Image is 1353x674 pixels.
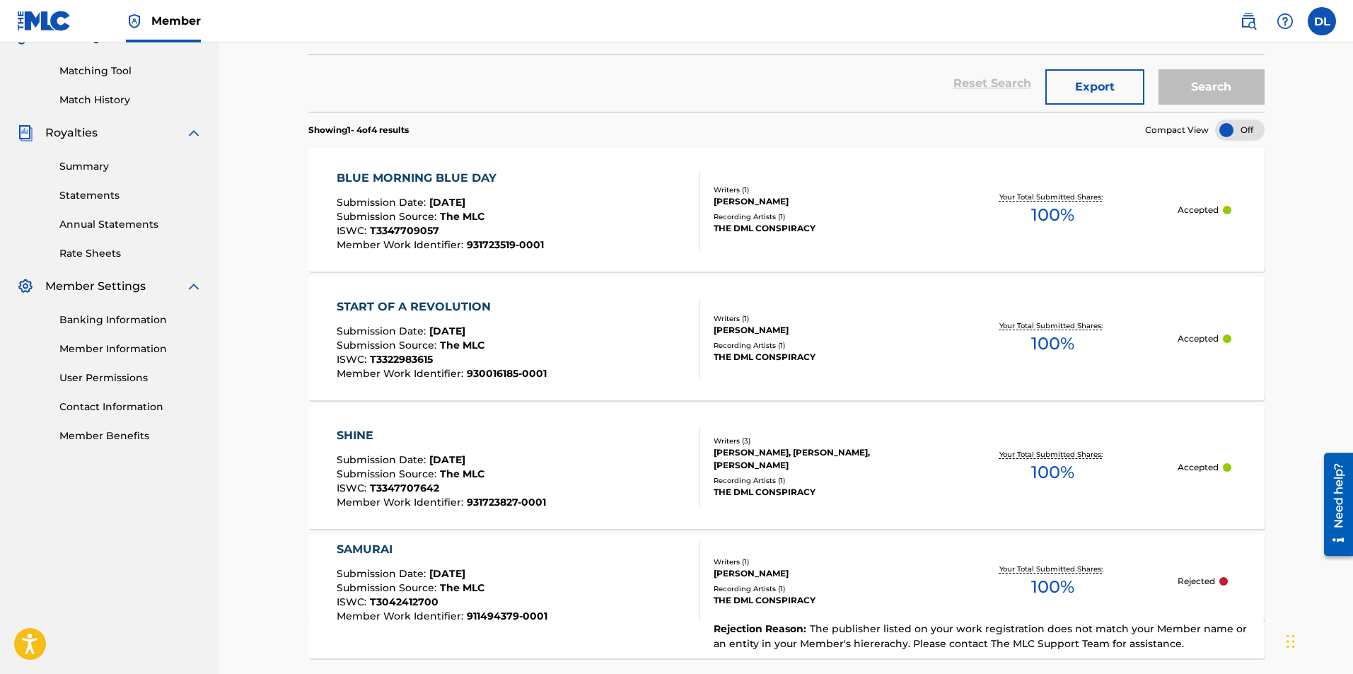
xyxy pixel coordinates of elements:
div: THE DML CONSPIRACY [714,222,927,235]
p: Your Total Submitted Shares: [999,192,1106,202]
span: ISWC : [337,595,370,608]
a: START OF A REVOLUTIONSubmission Date:[DATE]Submission Source:The MLCISWC:T3322983615Member Work I... [308,277,1265,400]
span: ISWC : [337,353,370,366]
span: Member Settings [45,278,146,295]
a: User Permissions [59,371,202,385]
span: Submission Date : [337,325,429,337]
span: The MLC [440,339,484,351]
span: Rejection Reason : [714,622,810,635]
div: Recording Artists ( 1 ) [714,340,927,351]
img: expand [185,278,202,295]
div: Recording Artists ( 1 ) [714,211,927,222]
span: Submission Date : [337,453,429,466]
div: Writers ( 1 ) [714,185,927,195]
p: Rejected [1178,575,1215,588]
div: User Menu [1308,7,1336,35]
span: Submission Source : [337,339,440,351]
span: 911494379-0001 [467,610,547,622]
span: 930016185-0001 [467,367,547,380]
span: Member Work Identifier : [337,496,467,509]
a: Matching Tool [59,64,202,79]
img: MLC Logo [17,11,71,31]
span: Submission Source : [337,467,440,480]
span: T3042412700 [370,595,439,608]
span: ISWC : [337,482,370,494]
span: The MLC [440,581,484,594]
a: SAMURAISubmission Date:[DATE]Submission Source:The MLCISWC:T3042412700Member Work Identifier:9114... [308,534,1265,658]
div: Writers ( 1 ) [714,557,927,567]
div: THE DML CONSPIRACY [714,486,927,499]
a: Rate Sheets [59,246,202,261]
div: [PERSON_NAME] [714,195,927,208]
div: START OF A REVOLUTION [337,298,547,315]
a: Member Information [59,342,202,356]
img: Member Settings [17,278,34,295]
img: search [1240,13,1257,30]
a: Summary [59,159,202,174]
a: Public Search [1234,7,1262,35]
img: expand [185,124,202,141]
div: Drag [1287,620,1295,663]
a: SHINESubmission Date:[DATE]Submission Source:The MLCISWC:T3347707642Member Work Identifier:931723... [308,405,1265,529]
span: The publisher listed on your work registration does not match your Member name or an entity in yo... [714,622,1247,650]
iframe: Chat Widget [1282,606,1353,674]
div: SHINE [337,427,546,444]
div: THE DML CONSPIRACY [714,351,927,364]
span: Royalties [45,124,98,141]
div: [PERSON_NAME] [714,567,927,580]
span: 100 % [1031,331,1074,356]
span: [DATE] [429,325,465,337]
span: [DATE] [429,567,465,580]
span: Member [151,13,201,29]
a: BLUE MORNING BLUE DAYSubmission Date:[DATE]Submission Source:The MLCISWC:T3347709057Member Work I... [308,148,1265,272]
img: Royalties [17,124,34,141]
p: Accepted [1178,332,1219,345]
span: T3322983615 [370,353,433,366]
span: [DATE] [429,196,465,209]
span: Submission Date : [337,567,429,580]
span: T3347707642 [370,482,439,494]
div: [PERSON_NAME] [714,324,927,337]
div: SAMURAI [337,541,547,558]
span: 100 % [1031,574,1074,600]
p: Your Total Submitted Shares: [999,320,1106,331]
a: Statements [59,188,202,203]
p: Your Total Submitted Shares: [999,564,1106,574]
div: Recording Artists ( 1 ) [714,475,927,486]
span: T3347709057 [370,224,439,237]
div: Writers ( 3 ) [714,436,927,446]
div: THE DML CONSPIRACY [714,594,927,607]
span: The MLC [440,467,484,480]
p: Showing 1 - 4 of 4 results [308,124,409,136]
iframe: Resource Center [1313,448,1353,562]
div: BLUE MORNING BLUE DAY [337,170,544,187]
span: Member Work Identifier : [337,610,467,622]
span: 931723519-0001 [467,238,544,251]
p: Your Total Submitted Shares: [999,449,1106,460]
span: Submission Source : [337,581,440,594]
p: Accepted [1178,204,1219,216]
span: [DATE] [429,453,465,466]
img: Top Rightsholder [126,13,143,30]
img: help [1277,13,1294,30]
span: Member Work Identifier : [337,238,467,251]
button: Export [1045,69,1144,105]
span: Submission Date : [337,196,429,209]
div: Help [1271,7,1299,35]
span: 931723827-0001 [467,496,546,509]
span: 100 % [1031,460,1074,485]
a: Banking Information [59,313,202,327]
span: Submission Source : [337,210,440,223]
a: Member Benefits [59,429,202,443]
div: Recording Artists ( 1 ) [714,583,927,594]
div: [PERSON_NAME], [PERSON_NAME], [PERSON_NAME] [714,446,927,472]
span: Member Work Identifier : [337,367,467,380]
span: ISWC : [337,224,370,237]
a: Contact Information [59,400,202,414]
span: The MLC [440,210,484,223]
a: Annual Statements [59,217,202,232]
div: Writers ( 1 ) [714,313,927,324]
